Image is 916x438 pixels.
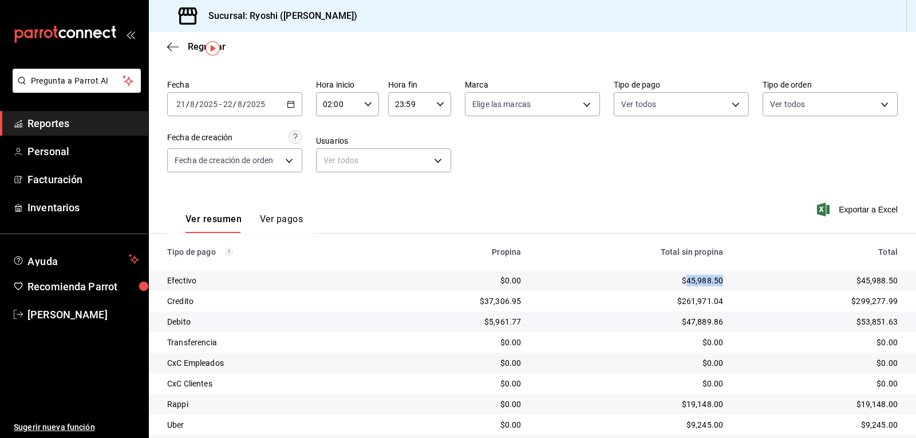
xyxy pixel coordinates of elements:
img: Tooltip marker [206,41,220,56]
span: Facturación [27,172,139,187]
div: $47,889.86 [539,316,723,327]
span: Regresar [188,41,226,52]
span: Personal [27,144,139,159]
div: $45,988.50 [539,275,723,286]
input: -- [223,100,233,109]
span: Pregunta a Parrot AI [31,75,123,87]
div: $19,148.00 [741,398,898,410]
div: Ver todos [316,148,451,172]
div: Uber [167,419,372,431]
span: Elige las marcas [472,98,531,110]
div: $19,148.00 [539,398,723,410]
span: Sugerir nueva función [14,421,139,433]
div: $0.00 [390,419,522,431]
span: Recomienda Parrot [27,279,139,294]
div: $0.00 [390,337,522,348]
span: Ver todos [621,98,656,110]
button: Pregunta a Parrot AI [13,69,141,93]
button: Exportar a Excel [819,203,898,216]
div: Tipo de pago [167,247,372,257]
div: $9,245.00 [539,419,723,431]
input: -- [176,100,186,109]
a: Pregunta a Parrot AI [8,83,141,95]
svg: Los pagos realizados con Pay y otras terminales son montos brutos. [225,248,233,256]
div: $0.00 [741,337,898,348]
div: $45,988.50 [741,275,898,286]
label: Usuarios [316,137,451,145]
div: $0.00 [539,357,723,369]
div: Total sin propina [539,247,723,257]
div: $5,961.77 [390,316,522,327]
div: $0.00 [539,337,723,348]
button: Ver pagos [260,214,303,233]
div: Fecha de creación [167,132,232,144]
span: / [233,100,236,109]
div: $53,851.63 [741,316,898,327]
div: $0.00 [390,275,522,286]
div: Efectivo [167,275,372,286]
span: / [243,100,246,109]
div: Transferencia [167,337,372,348]
label: Hora fin [388,81,451,89]
span: Ver todos [770,98,805,110]
span: / [186,100,189,109]
label: Tipo de pago [614,81,749,89]
span: / [195,100,199,109]
span: - [219,100,222,109]
input: -- [189,100,195,109]
input: -- [237,100,243,109]
div: $9,245.00 [741,419,898,431]
div: CxC Clientes [167,378,372,389]
div: Rappi [167,398,372,410]
label: Tipo de orden [763,81,898,89]
label: Marca [465,81,600,89]
div: $0.00 [741,378,898,389]
span: Fecha de creación de orden [175,155,273,166]
div: $261,971.04 [539,295,723,307]
label: Hora inicio [316,81,379,89]
div: navigation tabs [185,214,303,233]
div: $0.00 [539,378,723,389]
div: $37,306.95 [390,295,522,307]
div: Total [741,247,898,257]
span: Ayuda [27,252,124,266]
h3: Sucursal: Ryoshi ([PERSON_NAME]) [199,9,357,23]
span: Inventarios [27,200,139,215]
label: Fecha [167,81,302,89]
span: Reportes [27,116,139,131]
div: $299,277.99 [741,295,898,307]
div: Propina [390,247,522,257]
div: $0.00 [741,357,898,369]
div: Credito [167,295,372,307]
div: CxC Empleados [167,357,372,369]
div: Debito [167,316,372,327]
button: Regresar [167,41,226,52]
button: open_drawer_menu [126,30,135,39]
input: ---- [199,100,218,109]
div: $0.00 [390,398,522,410]
div: $0.00 [390,378,522,389]
span: [PERSON_NAME] [27,307,139,322]
input: ---- [246,100,266,109]
button: Ver resumen [185,214,242,233]
div: $0.00 [390,357,522,369]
